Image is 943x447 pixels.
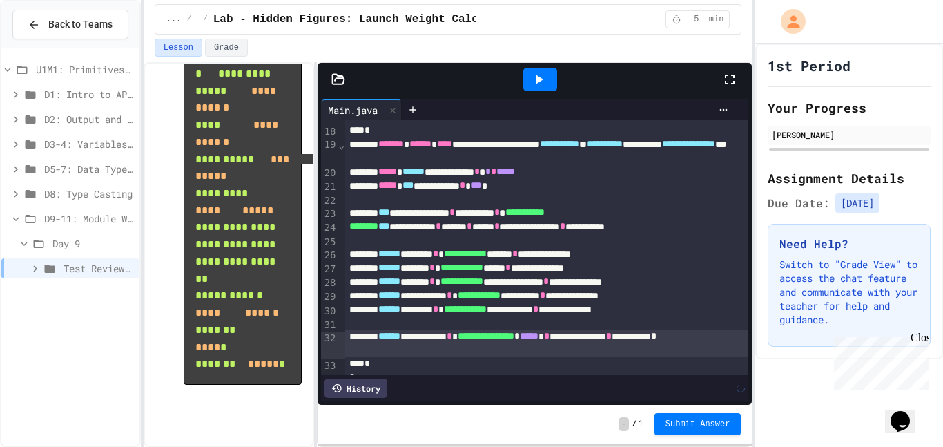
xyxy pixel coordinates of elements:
div: 31 [321,318,338,332]
button: Grade [205,39,248,57]
div: 33 [321,359,338,373]
div: 29 [321,290,338,304]
span: U1M1: Primitives, Variables, Basic I/O [36,62,134,77]
span: - [619,417,629,431]
span: D1: Intro to APCSA [44,87,134,102]
div: 19 [321,138,338,166]
span: min [709,14,724,25]
div: 32 [321,332,338,359]
span: Due Date: [768,195,830,211]
span: [DATE] [835,193,879,213]
iframe: chat widget [828,332,929,390]
span: Submit Answer [665,419,730,430]
span: Test Review (35 mins) [64,261,134,276]
span: Lab - Hidden Figures: Launch Weight Calculator [213,11,518,28]
span: D3-4: Variables and Input [44,137,134,151]
div: 27 [321,263,338,276]
div: 18 [321,125,338,139]
span: Fold line [338,140,344,151]
span: Back to Teams [48,17,113,32]
span: 5 [686,14,708,25]
div: 30 [321,305,338,318]
div: 25 [321,236,338,249]
div: 26 [321,249,338,263]
button: Lesson [155,39,202,57]
div: Main.java [321,103,385,117]
span: ... [166,14,182,25]
div: [PERSON_NAME] [772,129,926,141]
div: 21 [321,180,338,194]
div: History [324,379,387,398]
span: Day 9 [52,236,134,251]
button: Submit Answer [654,413,741,435]
span: 1 [639,419,643,430]
button: Back to Teams [12,10,128,39]
h2: Assignment Details [768,169,931,188]
span: / [632,419,636,430]
div: 28 [321,276,338,290]
p: Switch to "Grade View" to access the chat feature and communicate with your teacher for help and ... [779,258,919,327]
div: My Account [766,6,809,37]
div: Chat with us now!Close [6,6,95,88]
div: Main.java [321,99,402,120]
h1: 1st Period [768,56,850,75]
span: D5-7: Data Types and Number Calculations [44,162,134,176]
div: 23 [321,207,338,221]
div: 24 [321,221,338,235]
h2: Your Progress [768,98,931,117]
span: D9-11: Module Wrap Up [44,211,134,226]
h3: Need Help? [779,236,919,252]
span: / [186,14,191,25]
span: D2: Output and Compiling Code [44,112,134,126]
div: 20 [321,167,338,180]
div: 34 [321,373,338,387]
div: 22 [321,194,338,208]
iframe: chat widget [885,392,929,433]
span: D8: Type Casting [44,187,134,201]
span: / [203,14,208,25]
